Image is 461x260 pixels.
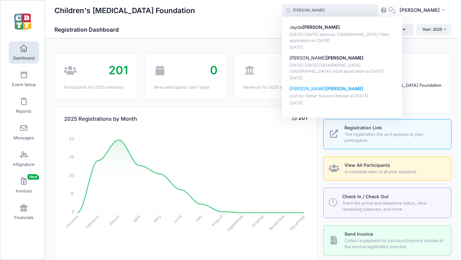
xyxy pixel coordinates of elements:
[11,10,35,34] img: Children's Brain Tumor Foundation
[344,238,444,250] span: Collect a payment for a product/service outside of the normal registration process
[210,214,224,227] tspan: August
[13,55,35,61] span: Dashboard
[243,84,307,91] div: Revenue for 2025 sessions
[154,84,218,91] div: New participants: last 7 days
[194,214,204,223] tspan: July
[13,162,35,167] span: eSignature
[210,63,218,77] span: 0
[109,63,128,77] span: 201
[344,162,390,168] span: View All Participants
[16,188,32,194] span: Invoices
[9,201,39,223] a: Financials
[152,214,162,223] tspan: May
[69,136,74,142] tspan: 60
[289,45,395,51] p: [DATE]
[226,213,245,232] tspan: September
[303,24,340,30] strong: [PERSON_NAME]
[342,200,444,213] span: Track the arrival and departure status, view remaining balances, and more.
[70,191,74,196] tspan: 15
[422,27,442,32] span: Year: 2025
[64,214,80,229] tspan: January
[344,125,382,130] span: Registration Link
[13,135,34,141] span: Messages
[9,68,39,90] a: Event Setup
[69,173,74,178] tspan: 30
[9,148,39,170] a: eSignature
[64,84,128,91] div: Participants for 2025 sessions
[289,75,395,81] p: [DATE]
[344,169,444,175] span: A complete view of all your sessions.
[14,215,34,220] span: Financials
[298,115,307,121] span: 201
[289,62,395,74] p: [DATE]-[DATE] [GEOGRAPHIC_DATA], [GEOGRAPHIC_DATA]-Adult application on [DATE]
[132,214,142,223] tspan: April
[54,26,124,33] h1: Registration Dashboard
[289,85,395,92] p: [PERSON_NAME]
[282,4,378,17] input: Search by First Name, Last Name, or Email...
[9,94,39,117] a: Reports
[9,121,39,143] a: Messages
[268,213,286,232] tspan: November
[9,174,39,197] a: InvoicesNew
[400,7,440,14] span: [PERSON_NAME]
[289,100,395,106] p: [DATE]
[108,214,121,226] tspan: March
[12,82,36,87] span: Event Setup
[323,157,451,181] a: View All Participants A complete view of all your sessions.
[417,24,451,35] button: Year: 2025
[342,194,389,199] span: Check In / Check Out
[323,188,451,218] a: Check In / Check Out Track the arrival and departure status, view remaining balances, and more.
[64,110,137,128] h4: 2025 Registrations by Month
[85,214,100,229] tspan: February
[289,93,395,99] p: Just Us: Father Survivor Retreat on [DATE]
[289,55,395,61] p: [PERSON_NAME]
[323,119,451,149] a: Registration Link The registration link as it appears to your participants.
[289,32,395,44] p: [DATE]-[DATE] Jackson, [GEOGRAPHIC_DATA]-Teen application on [DATE]
[326,55,363,61] strong: [PERSON_NAME]
[0,7,45,37] a: Children's Brain Tumor Foundation
[250,213,265,228] tspan: October
[289,24,395,31] p: Jayda
[16,109,31,114] span: Reports
[72,209,74,214] tspan: 0
[326,86,363,91] strong: [PERSON_NAME]
[54,3,195,18] h1: Children's [MEDICAL_DATA] Foundation
[344,231,373,237] span: Send Invoice
[28,174,39,180] span: New
[172,214,183,224] tspan: June
[323,225,451,256] a: Send Invoice Collect a payment for a product/service outside of the normal registration process
[69,154,74,160] tspan: 45
[395,3,451,18] button: [PERSON_NAME]
[344,131,444,144] span: The registration link as it appears to your participants.
[288,213,307,232] tspan: December
[9,41,39,64] a: Dashboard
